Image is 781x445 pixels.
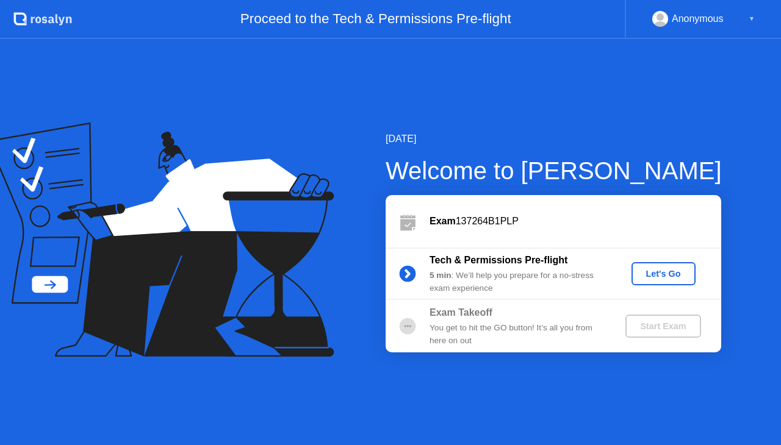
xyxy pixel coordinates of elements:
[430,269,605,294] div: : We’ll help you prepare for a no-stress exam experience
[430,216,456,226] b: Exam
[625,315,700,338] button: Start Exam
[430,271,452,280] b: 5 min
[386,152,722,189] div: Welcome to [PERSON_NAME]
[636,269,691,279] div: Let's Go
[430,255,567,265] b: Tech & Permissions Pre-flight
[630,321,696,331] div: Start Exam
[632,262,696,285] button: Let's Go
[749,11,755,27] div: ▼
[672,11,724,27] div: Anonymous
[430,322,605,347] div: You get to hit the GO button! It’s all you from here on out
[386,132,722,146] div: [DATE]
[430,307,492,318] b: Exam Takeoff
[430,214,721,229] div: 137264B1PLP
